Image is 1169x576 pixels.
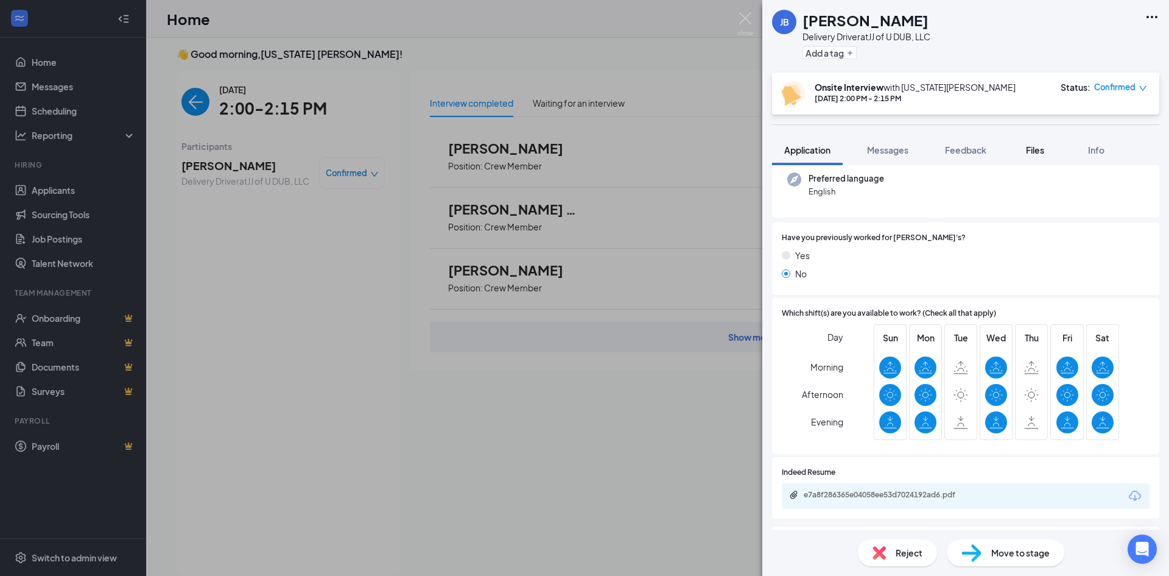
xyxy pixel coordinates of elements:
span: Messages [867,144,908,155]
span: down [1139,84,1147,93]
svg: Paperclip [789,490,799,500]
div: Status : [1061,81,1090,93]
b: Onsite Interview [815,82,883,93]
span: Reject [896,546,922,560]
div: e7a8f286365e04058ee53d7024192ad6.pdf [804,490,974,500]
span: Morning [810,356,843,378]
h1: [PERSON_NAME] [802,10,929,30]
span: Info [1088,144,1104,155]
span: Feedback [945,144,986,155]
span: Afternoon [802,383,843,405]
span: Application [784,144,830,155]
svg: Ellipses [1145,10,1159,24]
span: Files [1026,144,1044,155]
div: Open Intercom Messenger [1128,535,1157,564]
span: Confirmed [1094,81,1136,93]
span: Have you previously worked for [PERSON_NAME]'s? [782,232,966,244]
span: English [809,185,884,197]
button: PlusAdd a tag [802,46,857,59]
span: Fri [1056,331,1078,344]
div: with [US_STATE][PERSON_NAME] [815,81,1016,93]
span: Yes [795,249,810,262]
span: No [795,267,807,280]
span: Tue [950,331,972,344]
span: Sun [879,331,901,344]
span: Mon [914,331,936,344]
svg: Download [1128,489,1142,503]
div: Delivery Driver at JJ of U DUB, LLC [802,30,930,43]
span: Wed [985,331,1007,344]
div: JB [780,16,789,28]
div: [DATE] 2:00 PM - 2:15 PM [815,93,1016,104]
span: Thu [1020,331,1042,344]
span: Day [827,330,843,344]
span: Indeed Resume [782,467,835,478]
a: Paperclipe7a8f286365e04058ee53d7024192ad6.pdf [789,490,986,502]
span: Move to stage [991,546,1050,560]
span: Evening [811,411,843,433]
span: Preferred language [809,172,884,185]
span: Which shift(s) are you available to work? (Check all that apply) [782,308,996,319]
span: Sat [1092,331,1114,344]
svg: Plus [846,49,854,57]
